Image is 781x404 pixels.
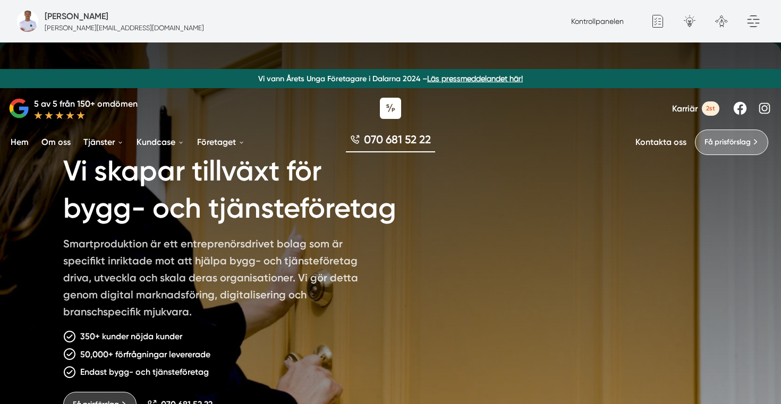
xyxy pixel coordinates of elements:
a: Hem [9,128,31,156]
span: 070 681 52 22 [364,132,431,147]
a: 070 681 52 22 [346,132,435,152]
a: Kundcase [134,128,186,156]
p: 50,000+ förfrågningar levererade [80,348,210,361]
a: Läs pressmeddelandet här! [427,74,523,83]
p: Vi vann Årets Unga Företagare i Dalarna 2024 – [4,73,777,84]
a: Tjänster [81,128,126,156]
a: Karriär 2st [672,101,719,116]
a: Om oss [39,128,73,156]
a: Kontakta oss [635,137,686,147]
span: Karriär [672,104,698,114]
span: Få prisförslag [704,136,751,148]
h1: Vi skapar tillväxt för bygg- och tjänsteföretag [63,140,435,235]
h5: Administratör [45,10,108,23]
p: 5 av 5 från 150+ omdömen [34,97,138,110]
p: Smartproduktion är ett entreprenörsdrivet bolag som är specifikt inriktade mot att hjälpa bygg- o... [63,235,369,324]
p: [PERSON_NAME][EMAIL_ADDRESS][DOMAIN_NAME] [45,23,204,33]
span: 2st [702,101,719,116]
a: Företaget [195,128,247,156]
a: Kontrollpanelen [571,17,624,25]
img: foretagsbild-pa-smartproduktion-en-webbyraer-i-dalarnas-lan.png [17,11,38,32]
p: Endast bygg- och tjänsteföretag [80,365,209,379]
a: Få prisförslag [695,130,768,155]
p: 350+ kunder nöjda kunder [80,330,182,343]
